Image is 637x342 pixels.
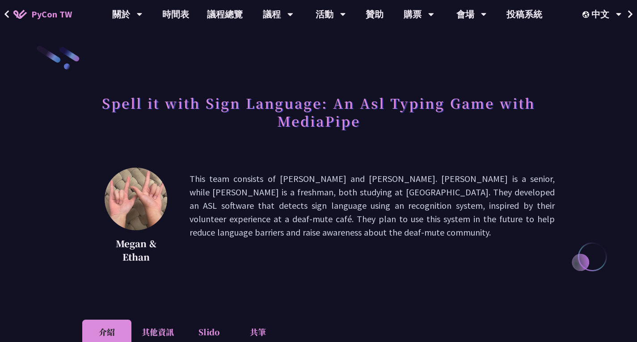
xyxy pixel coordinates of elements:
p: This team consists of [PERSON_NAME] and [PERSON_NAME]. [PERSON_NAME] is a senior, while [PERSON_N... [190,172,555,266]
img: Megan & Ethan [105,168,167,230]
h1: Spell it with Sign Language: An Asl Typing Game with MediaPipe [82,89,555,134]
img: Home icon of PyCon TW 2025 [13,10,27,19]
a: PyCon TW [4,3,81,25]
img: Locale Icon [582,11,591,18]
p: Megan & Ethan [105,237,167,264]
span: PyCon TW [31,8,72,21]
